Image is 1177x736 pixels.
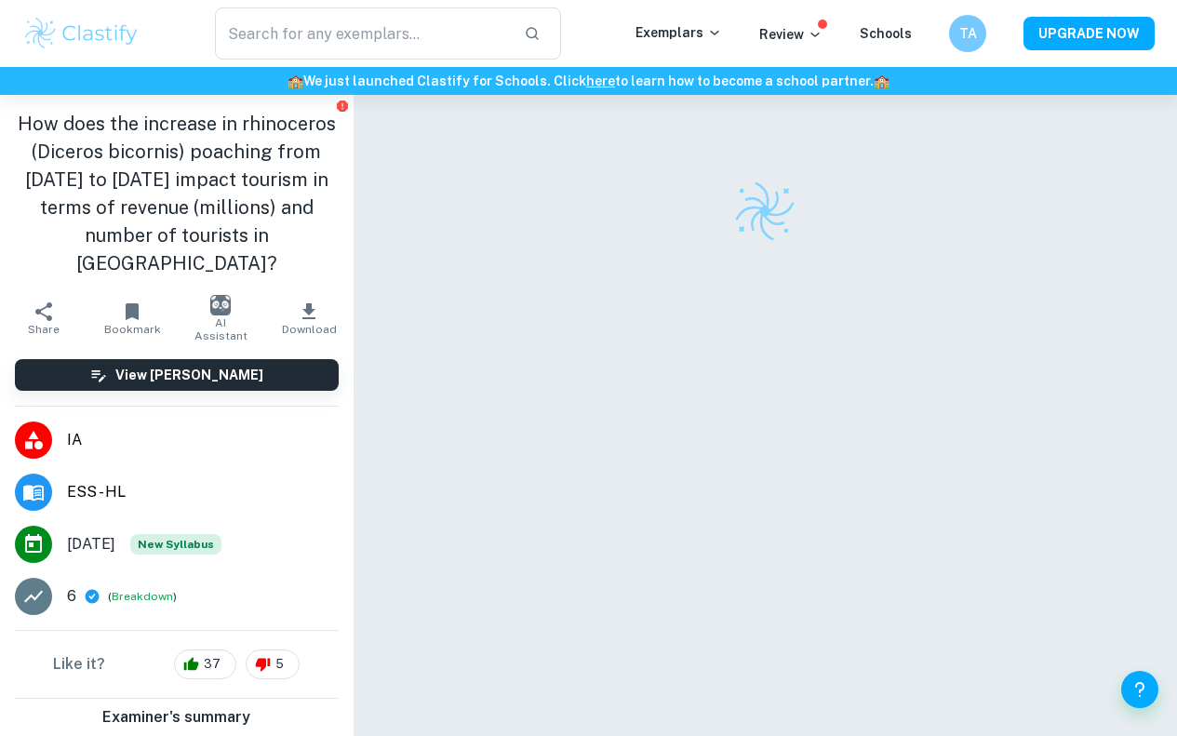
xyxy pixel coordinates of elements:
[88,292,177,344] button: Bookmark
[67,481,339,503] span: ESS - HL
[112,588,173,605] button: Breakdown
[957,23,979,44] h6: TA
[215,7,509,60] input: Search for any exemplars...
[130,534,221,555] span: New Syllabus
[28,323,60,336] span: Share
[874,74,889,88] span: 🏫
[194,655,231,674] span: 37
[246,649,300,679] div: 5
[265,655,294,674] span: 5
[4,71,1173,91] h6: We just launched Clastify for Schools. Click to learn how to become a school partner.
[210,295,231,315] img: AI Assistant
[67,429,339,451] span: IA
[635,22,722,43] p: Exemplars
[949,15,986,52] button: TA
[67,533,115,555] span: [DATE]
[265,292,354,344] button: Download
[759,24,823,45] p: Review
[15,359,339,391] button: View [PERSON_NAME]
[288,74,303,88] span: 🏫
[1121,671,1158,708] button: Help and Feedback
[67,585,76,608] p: 6
[732,179,797,244] img: Clastify logo
[130,534,221,555] div: Starting from the May 2026 session, the ESS IA requirements have changed. We created this exempla...
[177,292,265,344] button: AI Assistant
[104,323,161,336] span: Bookmark
[336,99,350,113] button: Report issue
[108,588,177,606] span: ( )
[22,15,140,52] img: Clastify logo
[586,74,615,88] a: here
[188,316,254,342] span: AI Assistant
[15,110,339,277] h1: How does the increase in rhinoceros (Diceros bicornis) poaching from [DATE] to [DATE] impact tour...
[860,26,912,41] a: Schools
[7,706,346,729] h6: Examiner's summary
[53,653,105,676] h6: Like it?
[174,649,236,679] div: 37
[1023,17,1155,50] button: UPGRADE NOW
[282,323,337,336] span: Download
[115,365,263,385] h6: View [PERSON_NAME]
